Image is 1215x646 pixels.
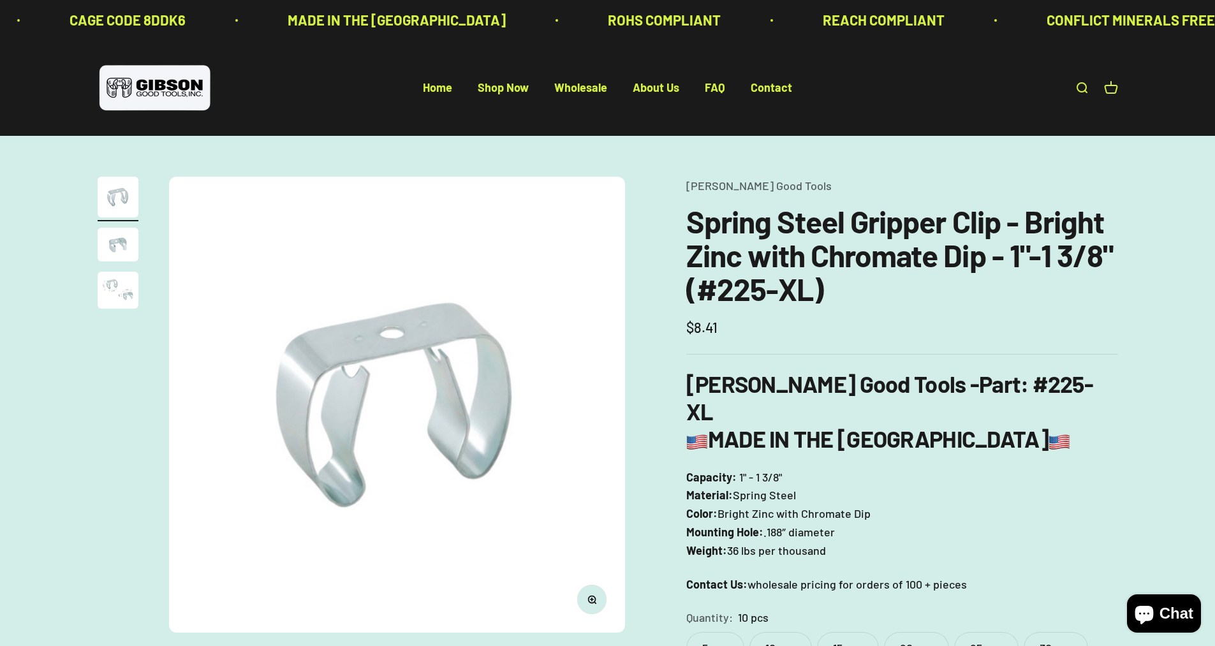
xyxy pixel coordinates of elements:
[686,577,747,591] strong: Contact Us:
[751,81,792,95] a: Contact
[277,9,496,31] p: MADE IN THE [GEOGRAPHIC_DATA]
[169,177,625,633] img: Gripper clip, made & shipped from the USA!
[686,370,1093,425] b: : #225-XL
[98,272,138,312] button: Go to item 3
[686,425,1070,452] b: MADE IN THE [GEOGRAPHIC_DATA]
[686,179,832,193] a: [PERSON_NAME] Good Tools
[763,523,835,541] span: .188″ diameter
[739,468,782,487] span: 1" - 1 3/8"
[705,81,725,95] a: FAQ
[686,470,737,484] b: Capacity:
[738,608,769,627] variant-option-value: 10 pcs
[598,9,711,31] p: ROHS COMPLIANT
[478,81,529,95] a: Shop Now
[686,575,1118,594] p: wholesale pricing for orders of 100 + pieces
[686,506,718,520] b: Color:
[98,177,138,221] button: Go to item 1
[686,543,727,557] b: Weight:
[1036,9,1205,31] p: CONFLICT MINERALS FREE
[633,81,679,95] a: About Us
[979,370,1020,397] span: Part
[718,504,871,523] span: Bright Zinc with Chromate Dip
[59,9,175,31] p: CAGE CODE 8DDK6
[686,316,718,339] sale-price: $8.41
[813,9,934,31] p: REACH COMPLIANT
[98,272,138,309] img: close up of a spring steel gripper clip, tool clip, durable, secure holding, Excellent corrosion ...
[686,608,733,627] legend: Quantity:
[727,541,826,560] span: 36 lbs per thousand
[98,228,138,261] img: close up of a spring steel gripper clip, tool clip, durable, secure holding, Excellent corrosion ...
[98,177,138,217] img: Gripper clip, made & shipped from the USA!
[686,525,763,539] b: Mounting Hole:
[554,81,607,95] a: Wholesale
[1123,594,1205,636] inbox-online-store-chat: Shopify online store chat
[733,486,796,504] span: Spring Steel
[423,81,452,95] a: Home
[686,488,733,502] b: Material:
[686,205,1118,305] h1: Spring Steel Gripper Clip - Bright Zinc with Chromate Dip - 1"-1 3/8" (#225-XL)
[98,228,138,265] button: Go to item 2
[686,370,1020,397] b: [PERSON_NAME] Good Tools -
